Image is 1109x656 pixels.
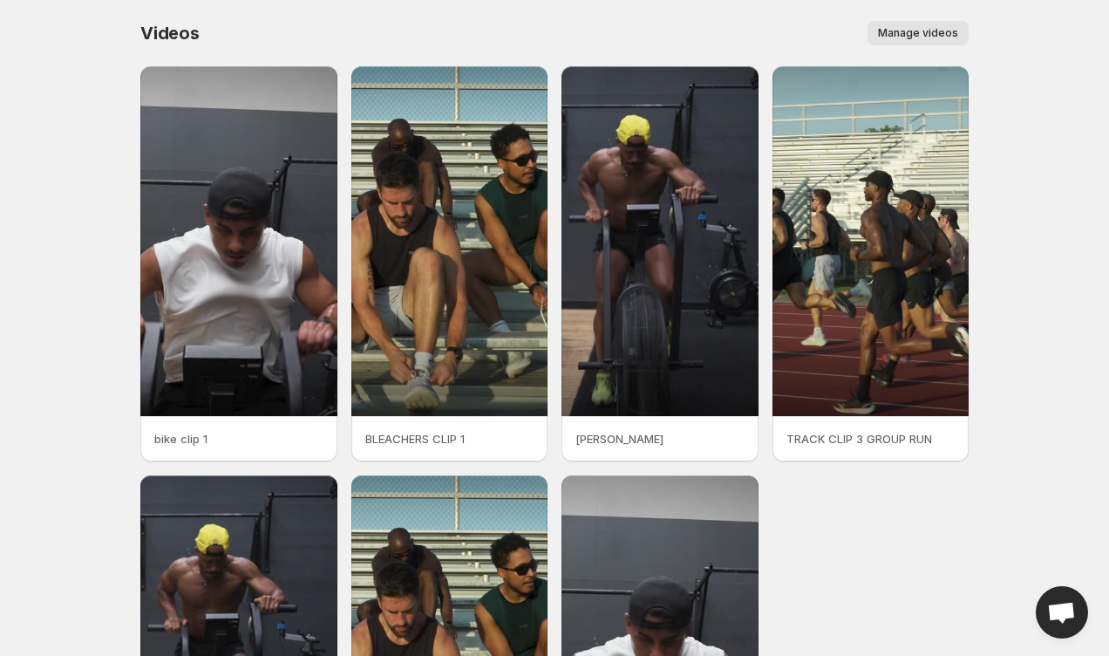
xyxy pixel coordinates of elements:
[878,26,958,40] span: Manage videos
[365,430,534,448] p: BLEACHERS CLIP 1
[140,23,200,44] span: Videos
[786,430,956,448] p: TRACK CLIP 3 GROUP RUN
[1036,586,1088,639] a: Open chat
[575,430,745,448] p: [PERSON_NAME]
[867,21,969,45] button: Manage videos
[154,430,323,448] p: bike clip 1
